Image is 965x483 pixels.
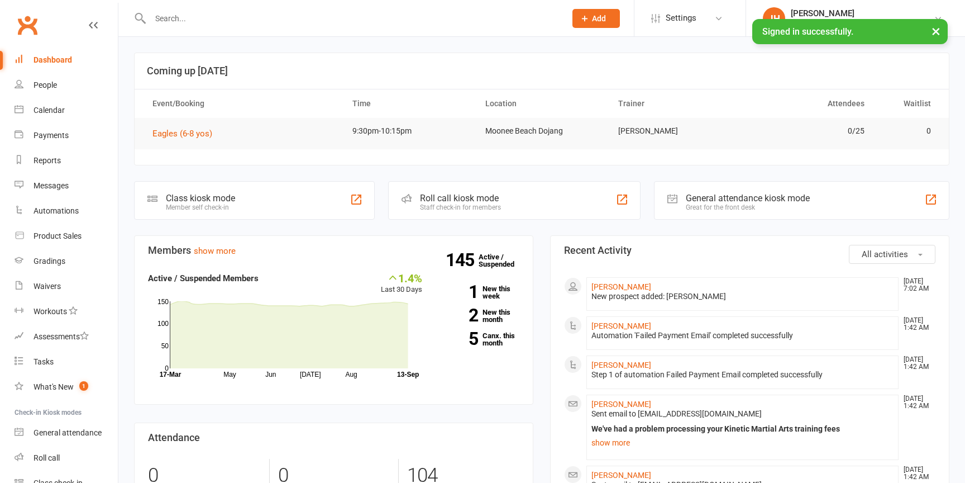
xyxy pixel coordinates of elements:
[34,307,67,316] div: Workouts
[34,382,74,391] div: What's New
[898,356,935,371] time: [DATE] 1:42 AM
[686,193,810,203] div: General attendance kiosk mode
[439,309,519,323] a: 2New this month
[420,193,501,203] div: Roll call kiosk mode
[591,370,894,380] div: Step 1 of automation Failed Payment Email completed successfully
[148,245,519,256] h3: Members
[381,272,422,296] div: Last 30 Days
[15,324,118,349] a: Assessments
[686,203,810,211] div: Great for the front desk
[13,11,41,39] a: Clubworx
[34,231,82,240] div: Product Sales
[147,65,937,77] h3: Coming up [DATE]
[15,198,118,224] a: Automations
[592,14,606,23] span: Add
[142,89,342,118] th: Event/Booking
[34,206,79,215] div: Automations
[479,245,528,276] a: 145Active / Suspended
[34,106,65,115] div: Calendar
[572,9,620,28] button: Add
[608,118,741,144] td: [PERSON_NAME]
[34,131,69,140] div: Payments
[34,282,61,291] div: Waivers
[475,89,608,118] th: Location
[34,357,54,366] div: Tasks
[381,272,422,284] div: 1.4%
[34,55,72,64] div: Dashboard
[875,89,941,118] th: Waitlist
[420,203,501,211] div: Staff check-in for members
[741,118,874,144] td: 0/25
[34,257,65,266] div: Gradings
[591,409,762,418] span: Sent email to [EMAIL_ADDRESS][DOMAIN_NAME]
[475,118,608,144] td: Moonee Beach Dojang
[148,432,519,443] h3: Attendance
[15,48,118,73] a: Dashboard
[898,278,935,292] time: [DATE] 7:02 AM
[439,332,519,347] a: 5Canx. this month
[34,453,60,462] div: Roll call
[446,252,479,268] strong: 145
[15,73,118,98] a: People
[15,249,118,274] a: Gradings
[608,89,741,118] th: Trainer
[147,11,558,26] input: Search...
[564,245,935,256] h3: Recent Activity
[15,420,118,446] a: General attendance kiosk mode
[15,375,118,400] a: What's New1
[741,89,874,118] th: Attendees
[862,249,908,259] span: All activities
[591,282,651,291] a: [PERSON_NAME]
[591,321,651,330] a: [PERSON_NAME]
[194,246,236,256] a: show more
[342,118,475,144] td: 9:30pm-10:15pm
[591,400,651,409] a: [PERSON_NAME]
[152,129,212,139] span: Eagles (6-8 yos)
[15,224,118,249] a: Product Sales
[34,332,89,341] div: Assessments
[166,203,235,211] div: Member self check-in
[666,6,696,31] span: Settings
[15,349,118,375] a: Tasks
[591,361,651,370] a: [PERSON_NAME]
[591,292,894,301] div: New prospect added: [PERSON_NAME]
[15,299,118,324] a: Workouts
[34,80,57,89] div: People
[15,173,118,198] a: Messages
[439,330,478,347] strong: 5
[898,466,935,481] time: [DATE] 1:42 AM
[15,274,118,299] a: Waivers
[439,285,519,300] a: 1New this week
[342,89,475,118] th: Time
[763,7,785,30] div: JH
[898,395,935,410] time: [DATE] 1:42 AM
[591,331,894,340] div: Automation 'Failed Payment Email' completed successfully
[849,245,935,264] button: All activities
[926,19,946,43] button: ×
[148,273,259,283] strong: Active / Suspended Members
[591,435,894,451] a: show more
[15,446,118,471] a: Roll call
[875,118,941,144] td: 0
[898,317,935,332] time: [DATE] 1:42 AM
[439,283,478,300] strong: 1
[34,156,61,165] div: Reports
[439,307,478,324] strong: 2
[15,98,118,123] a: Calendar
[15,148,118,173] a: Reports
[34,181,69,190] div: Messages
[79,381,88,391] span: 1
[34,428,102,437] div: General attendance
[762,26,853,37] span: Signed in successfully.
[152,127,220,140] button: Eagles (6-8 yos)
[791,18,934,29] div: Kinetic Martial Arts [GEOGRAPHIC_DATA]
[791,8,934,18] div: [PERSON_NAME]
[15,123,118,148] a: Payments
[591,471,651,480] a: [PERSON_NAME]
[166,193,235,203] div: Class kiosk mode
[591,424,894,434] div: We've had a problem processing your Kinetic Martial Arts training fees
